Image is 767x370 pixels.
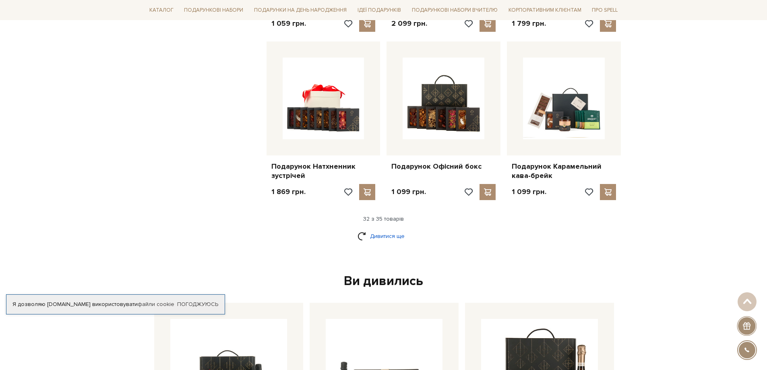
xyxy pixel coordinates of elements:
[6,301,225,308] div: Я дозволяю [DOMAIN_NAME] використовувати
[251,4,350,17] a: Подарунки на День народження
[143,215,624,223] div: 32 з 35 товарів
[512,187,546,196] p: 1 099 грн.
[391,19,427,28] p: 2 099 грн.
[151,273,616,290] div: Ви дивились
[354,4,404,17] a: Ідеї подарунків
[146,4,177,17] a: Каталог
[358,229,410,243] a: Дивитися ще
[177,301,218,308] a: Погоджуюсь
[181,4,246,17] a: Подарункові набори
[271,187,306,196] p: 1 869 грн.
[391,162,496,171] a: Подарунок Офісний бокс
[409,3,501,17] a: Подарункові набори Вчителю
[271,19,306,28] p: 1 059 грн.
[512,162,616,181] a: Подарунок Карамельний кава-брейк
[589,4,621,17] a: Про Spell
[505,4,585,17] a: Корпоративним клієнтам
[138,301,174,308] a: файли cookie
[271,162,376,181] a: Подарунок Натхненник зустрічей
[512,19,546,28] p: 1 799 грн.
[391,187,426,196] p: 1 099 грн.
